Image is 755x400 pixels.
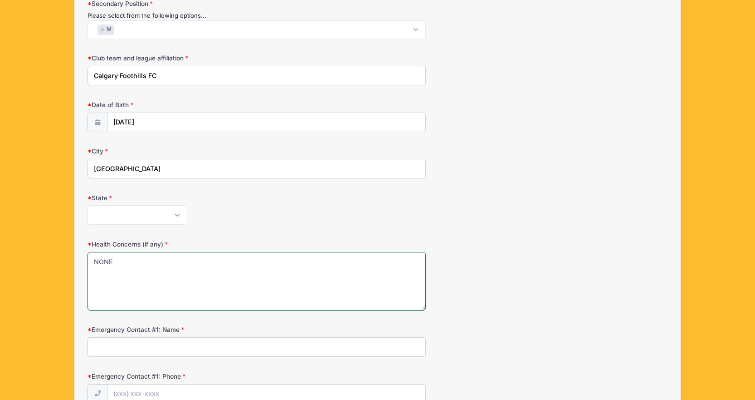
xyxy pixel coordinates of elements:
label: City [88,147,281,156]
label: Club team and league affiliation [88,54,281,63]
button: Remove item [100,28,105,31]
li: M [97,25,114,35]
label: State [88,193,281,202]
div: Please select from the following options... [88,11,426,20]
label: Health Concerns (if any) [88,240,281,249]
input: mm/dd/yyyy [107,113,426,132]
textarea: Search [93,25,97,33]
label: Date of Birth [88,100,281,109]
label: Emergency Contact #1: Phone [88,372,281,381]
label: Emergency Contact #1: Name [88,325,281,334]
span: M [107,25,112,34]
